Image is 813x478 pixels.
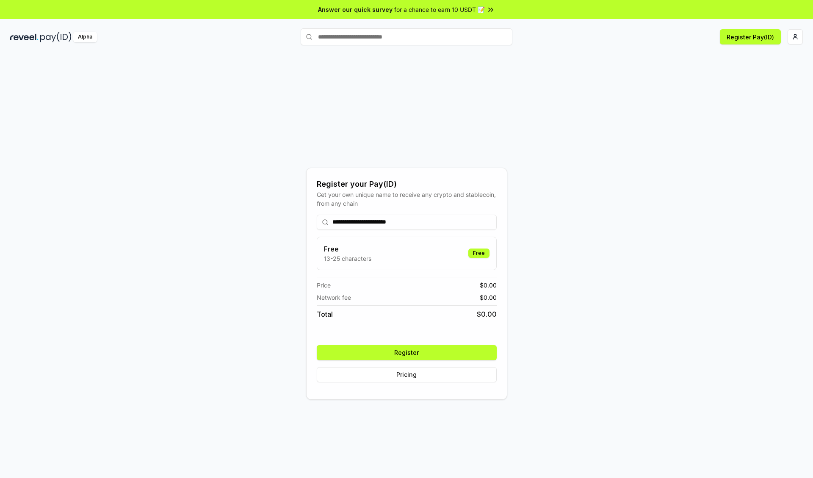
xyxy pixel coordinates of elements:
[324,254,371,263] p: 13-25 characters
[317,345,497,360] button: Register
[73,32,97,42] div: Alpha
[318,5,393,14] span: Answer our quick survey
[468,249,489,258] div: Free
[480,293,497,302] span: $ 0.00
[317,293,351,302] span: Network fee
[480,281,497,290] span: $ 0.00
[324,244,371,254] h3: Free
[317,190,497,208] div: Get your own unique name to receive any crypto and stablecoin, from any chain
[317,178,497,190] div: Register your Pay(ID)
[477,309,497,319] span: $ 0.00
[317,281,331,290] span: Price
[720,29,781,44] button: Register Pay(ID)
[40,32,72,42] img: pay_id
[10,32,39,42] img: reveel_dark
[394,5,485,14] span: for a chance to earn 10 USDT 📝
[317,309,333,319] span: Total
[317,367,497,382] button: Pricing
